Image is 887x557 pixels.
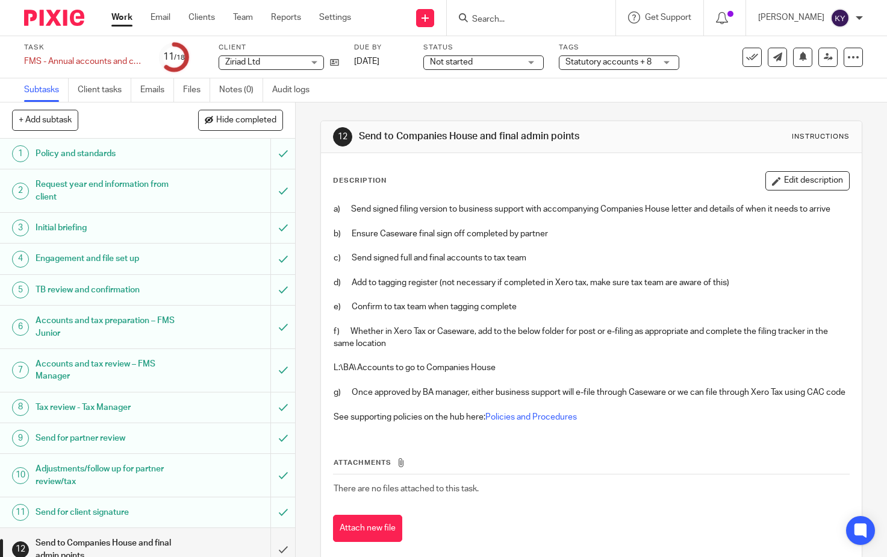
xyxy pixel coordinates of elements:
p: g) Once approved by BA manager, either business support will e-file through Caseware or we can fi... [334,386,849,398]
button: Edit description [765,171,850,190]
div: 11 [163,50,185,64]
a: Policies and Procedures [485,413,577,421]
span: [DATE] [354,57,379,66]
a: Settings [319,11,351,24]
h1: Adjustments/follow up for partner review/tax [36,460,184,491]
img: svg%3E [830,8,850,28]
span: Get Support [645,13,691,22]
p: See supporting policies on the hub here: [334,411,849,423]
div: 1 [12,145,29,162]
a: Email [151,11,170,24]
div: 2 [12,183,29,200]
div: 4 [12,251,29,268]
div: FMS - Annual accounts and corporation tax - [DATE] [24,55,145,68]
label: Due by [354,43,408,52]
div: 11 [12,504,29,521]
p: d) Add to tagging register (not necessary if completed in Xero tax, make sure tax team are aware ... [334,277,849,289]
span: Hide completed [216,116,276,125]
p: [PERSON_NAME] [758,11,824,24]
h1: Initial briefing [36,219,184,237]
a: Audit logs [272,78,319,102]
p: b) Ensure Caseware final sign off completed by partner [334,228,849,240]
label: Task [24,43,145,52]
p: c) Send signed full and final accounts to tax team [334,252,849,264]
h1: Send for client signature [36,503,184,521]
p: Description [333,176,387,186]
a: Notes (0) [219,78,263,102]
span: There are no files attached to this task. [334,485,479,493]
label: Status [423,43,544,52]
label: Client [219,43,339,52]
small: /18 [174,54,185,61]
h1: Request year end information from client [36,175,184,206]
div: 9 [12,430,29,447]
div: 7 [12,362,29,379]
span: Ziriad Ltd [225,58,260,66]
button: Hide completed [198,110,283,130]
img: Pixie [24,10,84,26]
h1: Engagement and file set up [36,250,184,268]
span: Statutory accounts + 8 [565,58,652,66]
h1: Policy and standards [36,145,184,163]
h1: TB review and confirmation [36,281,184,299]
p: L:\BA\Accounts to go to Companies House [334,362,849,374]
h1: Accounts and tax preparation – FMS Junior [36,312,184,342]
h1: Send to Companies House and final admin points [359,130,617,143]
h1: Accounts and tax review – FMS Manager [36,355,184,386]
h1: Tax review - Tax Manager [36,398,184,417]
p: e) Confirm to tax team when tagging complete [334,301,849,313]
a: Client tasks [78,78,131,102]
a: Team [233,11,253,24]
div: 5 [12,282,29,298]
div: FMS - Annual accounts and corporation tax - December 2024 [24,55,145,68]
a: Clients [188,11,215,24]
div: 10 [12,467,29,484]
div: 3 [12,219,29,236]
p: f) Whether in Xero Tax or Caseware, add to the below folder for post or e-filing as appropriate a... [334,326,849,350]
a: Files [183,78,210,102]
div: 8 [12,399,29,416]
button: + Add subtask [12,110,78,130]
div: Instructions [792,132,850,142]
a: Subtasks [24,78,69,102]
h1: Send for partner review [36,429,184,447]
span: Not started [430,58,473,66]
a: Reports [271,11,301,24]
div: 12 [333,127,352,146]
p: a) Send signed filing version to business support with accompanying Companies House letter and de... [334,203,849,215]
a: Emails [140,78,174,102]
input: Search [471,14,579,25]
label: Tags [559,43,679,52]
span: Attachments [334,459,391,466]
div: 6 [12,319,29,336]
a: Work [111,11,132,24]
button: Attach new file [333,515,402,542]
